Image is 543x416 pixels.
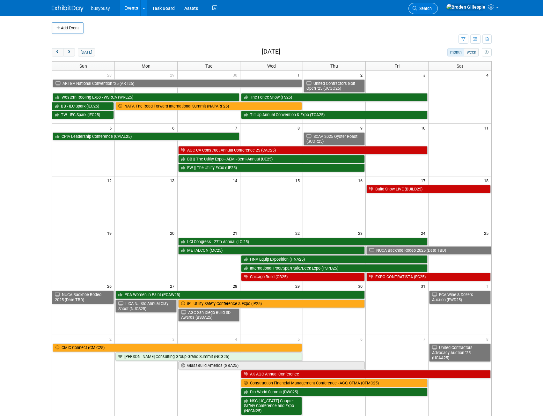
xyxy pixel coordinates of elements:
button: [DATE] [78,48,95,56]
span: 30 [357,282,365,290]
a: SCAA 2025 Oyster Roast (SCOR25) [304,132,365,145]
span: 8 [297,124,303,132]
span: busybusy [91,6,110,11]
span: Search [417,6,432,11]
a: Western Roofing Expo - WSRCA (WRE25) [53,93,239,101]
a: CMIC Connect (CMIC25) [53,344,302,352]
span: 15 [295,176,303,184]
a: BB - IEC Spark (IEC25) [52,102,114,110]
button: myCustomButton [482,48,491,56]
a: LICA NJ 3rd Annual Clay Shoot (NJCS25) [115,300,177,313]
span: 25 [483,229,491,237]
a: PCA Women in Paint (PCAW25) [115,291,365,299]
a: Build Show LIVE (BUILD25) [366,185,490,193]
h2: [DATE] [262,48,280,55]
a: AK AGC Annual Conference [241,370,491,378]
a: CPIA Leadership Conference (CPIAL25) [53,132,239,141]
span: 7 [422,335,428,343]
button: week [464,48,479,56]
a: NUCA Backhoe Rodeo 2025 (Date TBD) [366,246,491,255]
a: AGC San Diego Build SD Awards (BSDA25) [178,308,239,322]
span: Sat [457,63,463,69]
span: 22 [295,229,303,237]
span: 11 [483,124,491,132]
button: prev [52,48,63,56]
span: 16 [357,176,365,184]
span: 20 [169,229,177,237]
span: 31 [420,282,428,290]
span: 13 [169,176,177,184]
span: 9 [360,124,365,132]
img: Braden Gillespie [446,4,486,11]
a: Chicago Build (CB25) [241,273,365,281]
a: Construction Financial Management Conference - AGC, CFMA (CFMC25) [241,379,428,387]
span: 10 [420,124,428,132]
span: 26 [106,282,114,290]
span: 23 [357,229,365,237]
span: 12 [106,176,114,184]
span: 14 [232,176,240,184]
span: Fri [394,63,400,69]
span: 28 [232,282,240,290]
a: Search [408,3,438,14]
span: 5 [297,335,303,343]
a: ARTBA National Convention ’25 (ART25) [53,79,302,88]
span: 2 [109,335,114,343]
span: 24 [420,229,428,237]
span: 29 [169,71,177,79]
a: ECA Wine & Dozers Auction (EWD25) [429,291,490,304]
button: Add Event [52,22,84,34]
a: EXPO CONTRATISTA (EC25) [366,273,490,281]
a: International Pool/Spa/Patio/Deck Expo (PSPD25) [241,264,428,272]
span: 27 [169,282,177,290]
a: United Contractors Advocacy Auction ’25 (UCAA25) [429,344,490,362]
a: TW - IEC Spark (IEC25) [52,111,114,119]
button: next [63,48,75,56]
a: NAPA The Road Forward International Summit (NAPARF25) [115,102,302,110]
a: GlassBuild America (GBA25) [178,361,365,370]
a: Dirt World Summit (DWS25) [241,388,428,396]
span: 7 [234,124,240,132]
a: The Fence Show (FS25) [241,93,428,101]
span: Wed [267,63,276,69]
span: 4 [486,71,491,79]
a: FW || The Utility Expo (UE25) [178,164,365,172]
span: 28 [106,71,114,79]
img: ExhibitDay [52,5,84,12]
span: 1 [486,282,491,290]
span: 6 [172,124,177,132]
a: United Contractors Golf Open ’25 (UCGO25) [304,79,365,93]
a: NUCA Backhoe Rodeo 2025 (Date TBD) [52,291,114,304]
span: Sun [79,63,87,69]
span: 19 [106,229,114,237]
span: 6 [360,335,365,343]
a: AGC CA Construct Annual Conference 25 (CAC25) [178,146,428,154]
span: 3 [422,71,428,79]
span: 2 [360,71,365,79]
span: 8 [486,335,491,343]
span: 4 [234,335,240,343]
span: 5 [109,124,114,132]
span: 3 [172,335,177,343]
a: [PERSON_NAME] Consulting Group Grand Summit (NCG25) [115,353,302,361]
span: 30 [232,71,240,79]
a: LCI Congress - 27th Annual (LCI25) [178,238,428,246]
span: Thu [330,63,338,69]
a: NSC [US_STATE] Chapter Safety Conference and Expo (NSCN25) [241,397,302,415]
span: 21 [232,229,240,237]
a: Tilt-Up Annual Convention & Expo (TCA25) [241,111,428,119]
a: HNA Equip Exposition (HNA25) [241,255,428,264]
span: 29 [295,282,303,290]
button: month [447,48,464,56]
span: 1 [297,71,303,79]
a: METALCON (MC25) [178,246,365,255]
span: 18 [483,176,491,184]
span: 17 [420,176,428,184]
span: Mon [142,63,150,69]
span: Tue [205,63,212,69]
a: iP - Utility Safety Conference & Expo (IP25) [178,300,365,308]
a: BB || The Utility Expo - AEM - Semi-Annual (UE25) [178,155,365,163]
i: Personalize Calendar [485,50,489,55]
